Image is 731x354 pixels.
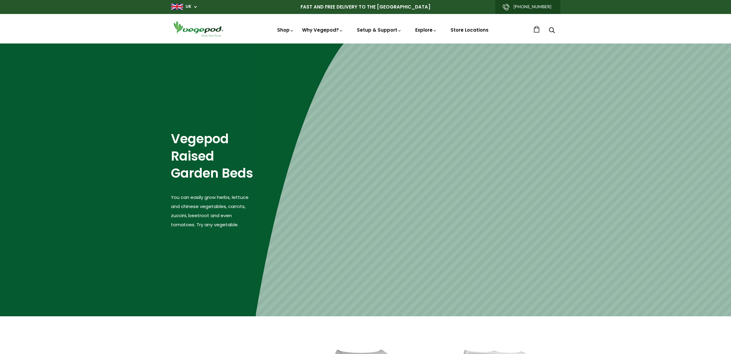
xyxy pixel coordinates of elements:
a: Explore [415,27,437,33]
img: gb_large.png [171,4,183,10]
img: Vegepod [171,20,226,37]
a: Shop [277,27,294,33]
a: Search [549,28,555,34]
h2: Vegepod Raised Garden Beds [171,130,256,182]
a: UK [186,4,191,10]
a: Why Vegepod? [302,27,343,33]
a: Setup & Support [357,27,402,33]
p: You can easily grow herbs, lettuce and chinese vegetables, carrots, zuccini, beetroot and even to... [171,193,256,229]
a: Store Locations [451,27,489,33]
